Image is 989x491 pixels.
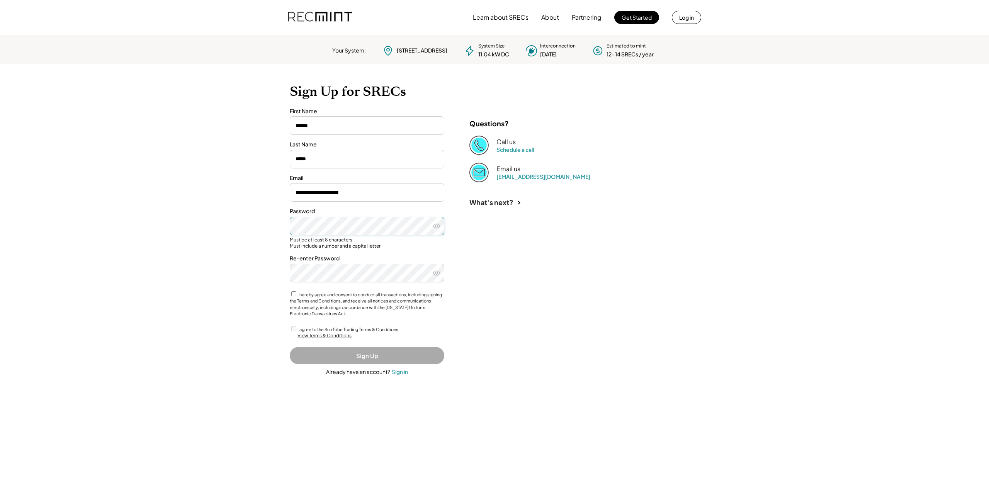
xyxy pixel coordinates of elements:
[469,119,509,128] div: Questions?
[290,107,444,115] div: First Name
[326,368,390,376] div: Already have an account?
[397,47,447,54] div: [STREET_ADDRESS]
[478,51,509,58] div: 11.04 kW DC
[572,10,602,25] button: Partnering
[290,237,444,249] div: Must be at least 8 characters Must include a number and a capital letter
[541,10,559,25] button: About
[332,47,366,54] div: Your System:
[290,141,444,148] div: Last Name
[607,51,654,58] div: 12-14 SRECs / year
[392,368,408,375] div: Sign in
[496,146,534,153] a: Schedule a call
[469,163,489,182] img: Email%202%403x.png
[469,198,513,207] div: What's next?
[473,10,528,25] button: Learn about SRECs
[496,138,516,146] div: Call us
[540,43,576,49] div: Interconnection
[469,136,489,155] img: Phone%20copy%403x.png
[540,51,557,58] div: [DATE]
[297,333,352,339] div: View Terms & Conditions
[290,83,699,100] h1: Sign Up for SRECs
[290,207,444,215] div: Password
[290,347,444,364] button: Sign Up
[290,292,442,316] label: I hereby agree and consent to conduct all transactions, including signing the Terms and Condition...
[614,11,659,24] button: Get Started
[672,11,701,24] button: Log in
[290,174,444,182] div: Email
[290,255,444,262] div: Re-enter Password
[496,173,590,180] a: [EMAIL_ADDRESS][DOMAIN_NAME]
[288,4,352,31] img: recmint-logotype%403x.png
[607,43,646,49] div: Estimated to mint
[478,43,505,49] div: System Size
[297,327,399,332] label: I agree to the Sun Tribe Trading Terms & Conditions.
[496,165,520,173] div: Email us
